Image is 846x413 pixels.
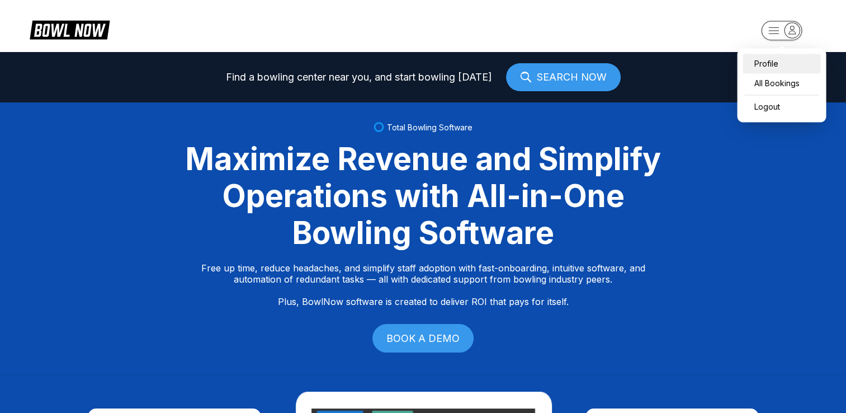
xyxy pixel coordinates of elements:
[743,73,820,93] a: All Bookings
[172,140,675,251] div: Maximize Revenue and Simplify Operations with All-in-One Bowling Software
[506,63,621,91] a: SEARCH NOW
[372,324,474,353] a: BOOK A DEMO
[743,97,782,116] button: Logout
[743,54,820,73] a: Profile
[226,72,492,83] span: Find a bowling center near you, and start bowling [DATE]
[201,262,645,307] p: Free up time, reduce headaches, and simplify staff adoption with fast-onboarding, intuitive softw...
[387,123,472,132] span: Total Bowling Software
